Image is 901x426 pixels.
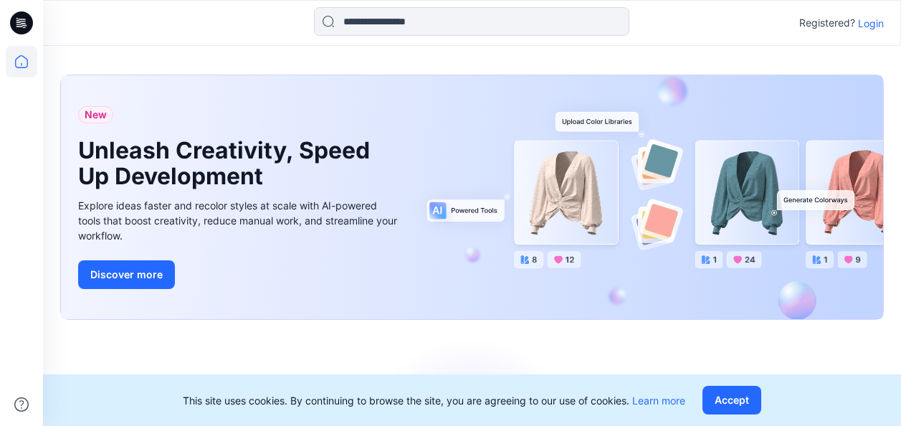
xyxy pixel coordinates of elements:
[632,394,685,407] a: Learn more
[78,198,401,243] div: Explore ideas faster and recolor styles at scale with AI-powered tools that boost creativity, red...
[78,260,175,289] button: Discover more
[858,16,884,31] p: Login
[78,138,379,189] h1: Unleash Creativity, Speed Up Development
[799,14,855,32] p: Registered?
[183,393,685,408] p: This site uses cookies. By continuing to browse the site, you are agreeing to our use of cookies.
[702,386,761,415] button: Accept
[78,260,401,289] a: Discover more
[85,106,107,123] span: New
